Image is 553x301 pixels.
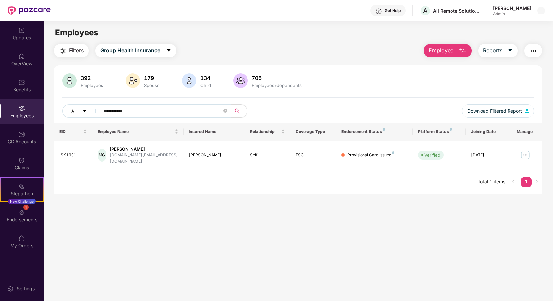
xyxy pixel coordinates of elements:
[231,104,247,118] button: search
[126,73,140,88] img: svg+xml;base64,PHN2ZyB4bWxucz0iaHR0cDovL3d3dy53My5vcmcvMjAwMC9zdmciIHhtbG5zOnhsaW5rPSJodHRwOi8vd3...
[18,183,25,190] img: svg+xml;base64,PHN2ZyB4bWxucz0iaHR0cDovL3d3dy53My5vcmcvMjAwMC9zdmciIHdpZHRoPSIyMSIgaGVpZ2h0PSIyMC...
[82,109,87,114] span: caret-down
[92,123,184,141] th: Employee Name
[223,109,227,113] span: close-circle
[182,73,196,88] img: svg+xml;base64,PHN2ZyB4bWxucz0iaHR0cDovL3d3dy53My5vcmcvMjAwMC9zdmciIHhtbG5zOnhsaW5rPSJodHRwOi8vd3...
[493,5,531,11] div: [PERSON_NAME]
[110,146,178,152] div: [PERSON_NAME]
[166,48,171,54] span: caret-down
[250,83,303,88] div: Employees+dependents
[471,152,506,158] div: [DATE]
[54,123,92,141] th: EID
[511,123,542,141] th: Manage
[79,83,104,88] div: Employees
[62,73,77,88] img: svg+xml;base64,PHN2ZyB4bWxucz0iaHR0cDovL3d3dy53My5vcmcvMjAwMC9zdmciIHhtbG5zOnhsaW5rPSJodHRwOi8vd3...
[462,104,534,118] button: Download Filtered Report
[143,83,161,88] div: Spouse
[71,107,76,115] span: All
[69,46,84,55] span: Filters
[18,131,25,138] img: svg+xml;base64,PHN2ZyBpZD0iQ0RfQWNjb3VudHMiIGRhdGEtbmFtZT0iQ0QgQWNjb3VudHMiIHhtbG5zPSJodHRwOi8vd3...
[189,152,239,158] div: [PERSON_NAME]
[23,205,29,210] div: 1
[100,46,160,55] span: Group Health Insurance
[508,177,518,187] li: Previous Page
[8,6,51,15] img: New Pazcare Logo
[98,129,174,134] span: Employee Name
[233,73,248,88] img: svg+xml;base64,PHN2ZyB4bWxucz0iaHR0cDovL3d3dy53My5vcmcvMjAwMC9zdmciIHhtbG5zOnhsaW5rPSJodHRwOi8vd3...
[418,129,461,134] div: Platform Status
[535,180,539,184] span: right
[143,75,161,81] div: 179
[525,109,529,113] img: svg+xml;base64,PHN2ZyB4bWxucz0iaHR0cDovL3d3dy53My5vcmcvMjAwMC9zdmciIHhtbG5zOnhsaW5rPSJodHRwOi8vd3...
[466,123,511,141] th: Joining Date
[15,286,37,292] div: Settings
[450,128,452,131] img: svg+xml;base64,PHN2ZyB4bWxucz0iaHR0cDovL3d3dy53My5vcmcvMjAwMC9zdmciIHdpZHRoPSI4IiBoZWlnaHQ9IjgiIH...
[199,75,212,81] div: 134
[508,48,513,54] span: caret-down
[511,180,515,184] span: left
[383,128,385,131] img: svg+xml;base64,PHN2ZyB4bWxucz0iaHR0cDovL3d3dy53My5vcmcvMjAwMC9zdmciIHdpZHRoPSI4IiBoZWlnaHQ9IjgiIH...
[532,177,542,187] li: Next Page
[18,27,25,34] img: svg+xml;base64,PHN2ZyBpZD0iVXBkYXRlZCIgeG1sbnM9Imh0dHA6Ly93d3cudzMub3JnLzIwMDAvc3ZnIiB3aWR0aD0iMj...
[18,157,25,164] img: svg+xml;base64,PHN2ZyBpZD0iQ2xhaW0iIHhtbG5zPSJodHRwOi8vd3d3LnczLm9yZy8yMDAwL3N2ZyIgd2lkdGg9IjIwIi...
[110,152,178,165] div: [DOMAIN_NAME][EMAIL_ADDRESS][DOMAIN_NAME]
[392,151,394,154] img: svg+xml;base64,PHN2ZyB4bWxucz0iaHR0cDovL3d3dy53My5vcmcvMjAwMC9zdmciIHdpZHRoPSI4IiBoZWlnaHQ9IjgiIH...
[423,7,428,14] span: A
[62,104,102,118] button: Allcaret-down
[55,28,98,37] span: Employees
[347,152,394,158] div: Provisional Card Issued
[467,107,522,115] span: Download Filtered Report
[433,8,479,14] div: All Remote Solutions Private Limited
[429,46,453,55] span: Employee
[184,123,245,141] th: Insured Name
[231,108,244,114] span: search
[493,11,531,16] div: Admin
[385,8,401,13] div: Get Help
[18,105,25,112] img: svg+xml;base64,PHN2ZyBpZD0iRW1wbG95ZWVzIiB4bWxucz0iaHR0cDovL3d3dy53My5vcmcvMjAwMC9zdmciIHdpZHRoPS...
[508,177,518,187] button: left
[95,44,176,57] button: Group Health Insurancecaret-down
[250,129,280,134] span: Relationship
[520,150,531,160] img: manageButton
[223,108,227,114] span: close-circle
[290,123,336,141] th: Coverage Type
[79,75,104,81] div: 392
[538,8,544,13] img: svg+xml;base64,PHN2ZyBpZD0iRHJvcGRvd24tMzJ4MzIiIHhtbG5zPSJodHRwOi8vd3d3LnczLm9yZy8yMDAwL3N2ZyIgd2...
[424,152,440,158] div: Verified
[8,199,36,204] div: New Challenge
[341,129,407,134] div: Endorsement Status
[478,177,505,187] li: Total 1 items
[245,123,291,141] th: Relationship
[424,44,472,57] button: Employee
[296,152,331,158] div: ESC
[59,129,82,134] span: EID
[54,44,89,57] button: Filters
[478,44,518,57] button: Reportscaret-down
[375,8,382,14] img: svg+xml;base64,PHN2ZyBpZD0iSGVscC0zMngzMiIgeG1sbnM9Imh0dHA6Ly93d3cudzMub3JnLzIwMDAvc3ZnIiB3aWR0aD...
[18,235,25,242] img: svg+xml;base64,PHN2ZyBpZD0iTXlfT3JkZXJzIiBkYXRhLW5hbWU9Ik15IE9yZGVycyIgeG1sbnM9Imh0dHA6Ly93d3cudz...
[18,209,25,216] img: svg+xml;base64,PHN2ZyBpZD0iRW5kb3JzZW1lbnRzIiB4bWxucz0iaHR0cDovL3d3dy53My5vcmcvMjAwMC9zdmciIHdpZH...
[529,47,537,55] img: svg+xml;base64,PHN2ZyB4bWxucz0iaHR0cDovL3d3dy53My5vcmcvMjAwMC9zdmciIHdpZHRoPSIyNCIgaGVpZ2h0PSIyNC...
[521,177,532,187] a: 1
[199,83,212,88] div: Child
[7,286,14,292] img: svg+xml;base64,PHN2ZyBpZD0iU2V0dGluZy0yMHgyMCIgeG1sbnM9Imh0dHA6Ly93d3cudzMub3JnLzIwMDAvc3ZnIiB3aW...
[459,47,467,55] img: svg+xml;base64,PHN2ZyB4bWxucz0iaHR0cDovL3d3dy53My5vcmcvMjAwMC9zdmciIHhtbG5zOnhsaW5rPSJodHRwOi8vd3...
[250,75,303,81] div: 705
[98,149,106,162] div: MG
[250,152,285,158] div: Self
[59,47,67,55] img: svg+xml;base64,PHN2ZyB4bWxucz0iaHR0cDovL3d3dy53My5vcmcvMjAwMC9zdmciIHdpZHRoPSIyNCIgaGVpZ2h0PSIyNC...
[18,53,25,60] img: svg+xml;base64,PHN2ZyBpZD0iSG9tZSIgeG1sbnM9Imh0dHA6Ly93d3cudzMub3JnLzIwMDAvc3ZnIiB3aWR0aD0iMjAiIG...
[1,190,43,197] div: Stepathon
[61,152,87,158] div: SK1991
[18,79,25,86] img: svg+xml;base64,PHN2ZyBpZD0iQmVuZWZpdHMiIHhtbG5zPSJodHRwOi8vd3d3LnczLm9yZy8yMDAwL3N2ZyIgd2lkdGg9Ij...
[532,177,542,187] button: right
[483,46,502,55] span: Reports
